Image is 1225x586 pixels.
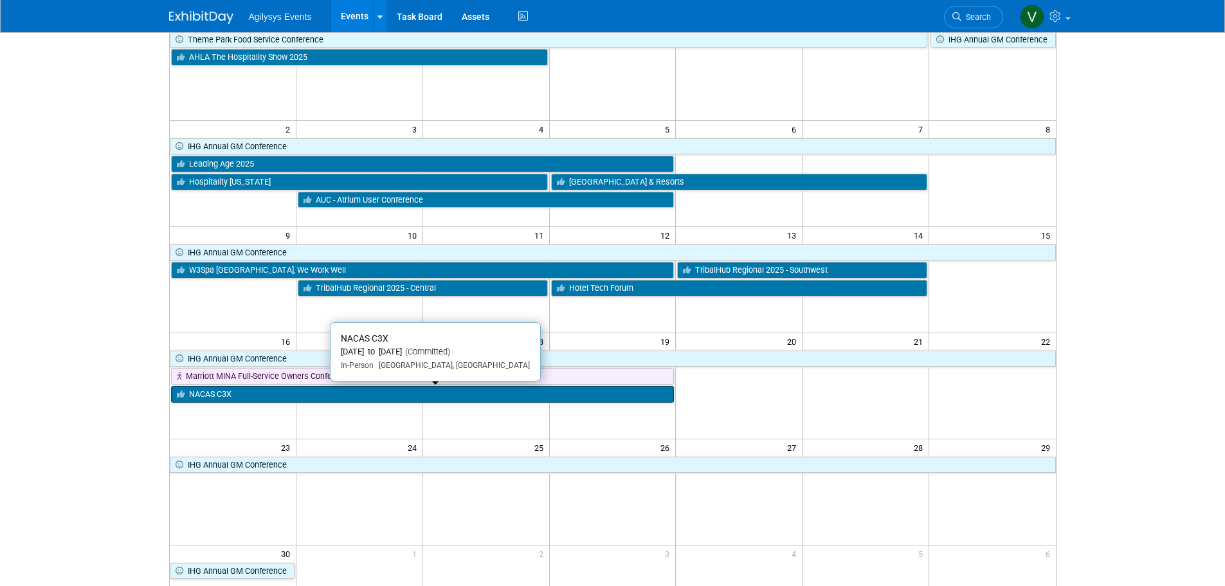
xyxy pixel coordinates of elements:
[533,439,549,455] span: 25
[284,121,296,137] span: 2
[406,439,422,455] span: 24
[917,545,929,562] span: 5
[170,457,1056,473] a: IHG Annual GM Conference
[249,12,312,22] span: Agilysys Events
[171,262,675,279] a: W3Spa [GEOGRAPHIC_DATA], We Work Well
[664,121,675,137] span: 5
[284,227,296,243] span: 9
[341,347,530,358] div: [DATE] to [DATE]
[1044,545,1056,562] span: 6
[790,545,802,562] span: 4
[171,386,675,403] a: NACAS C3X
[912,439,929,455] span: 28
[790,121,802,137] span: 6
[341,333,388,343] span: NACAS C3X
[170,351,1056,367] a: IHG Annual GM Conference
[912,227,929,243] span: 14
[659,333,675,349] span: 19
[280,545,296,562] span: 30
[170,563,295,580] a: IHG Annual GM Conference
[677,262,927,279] a: TribalHub Regional 2025 - Southwest
[659,439,675,455] span: 26
[538,545,549,562] span: 2
[664,545,675,562] span: 3
[551,280,928,297] a: Hotel Tech Forum
[1040,439,1056,455] span: 29
[171,156,675,172] a: Leading Age 2025
[533,227,549,243] span: 11
[411,121,422,137] span: 3
[402,347,450,356] span: (Committed)
[551,174,928,190] a: [GEOGRAPHIC_DATA] & Resorts
[169,11,233,24] img: ExhibitDay
[912,333,929,349] span: 21
[171,49,548,66] a: AHLA The Hospitality Show 2025
[170,138,1056,155] a: IHG Annual GM Conference
[1044,121,1056,137] span: 8
[944,6,1003,28] a: Search
[406,227,422,243] span: 10
[917,121,929,137] span: 7
[171,174,548,190] a: Hospitality [US_STATE]
[170,244,1056,261] a: IHG Annual GM Conference
[298,192,675,208] a: AUC - Atrium User Conference
[411,545,422,562] span: 1
[786,439,802,455] span: 27
[171,368,675,385] a: Marriott MINA Full-Service Owners Conference
[170,32,928,48] a: Theme Park Food Service Conference
[374,361,530,370] span: [GEOGRAPHIC_DATA], [GEOGRAPHIC_DATA]
[538,121,549,137] span: 4
[930,32,1055,48] a: IHG Annual GM Conference
[280,439,296,455] span: 23
[786,227,802,243] span: 13
[341,361,374,370] span: In-Person
[659,227,675,243] span: 12
[786,333,802,349] span: 20
[961,12,991,22] span: Search
[280,333,296,349] span: 16
[1040,227,1056,243] span: 15
[298,280,548,297] a: TribalHub Regional 2025 - Central
[1020,5,1044,29] img: Vaitiare Munoz
[1040,333,1056,349] span: 22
